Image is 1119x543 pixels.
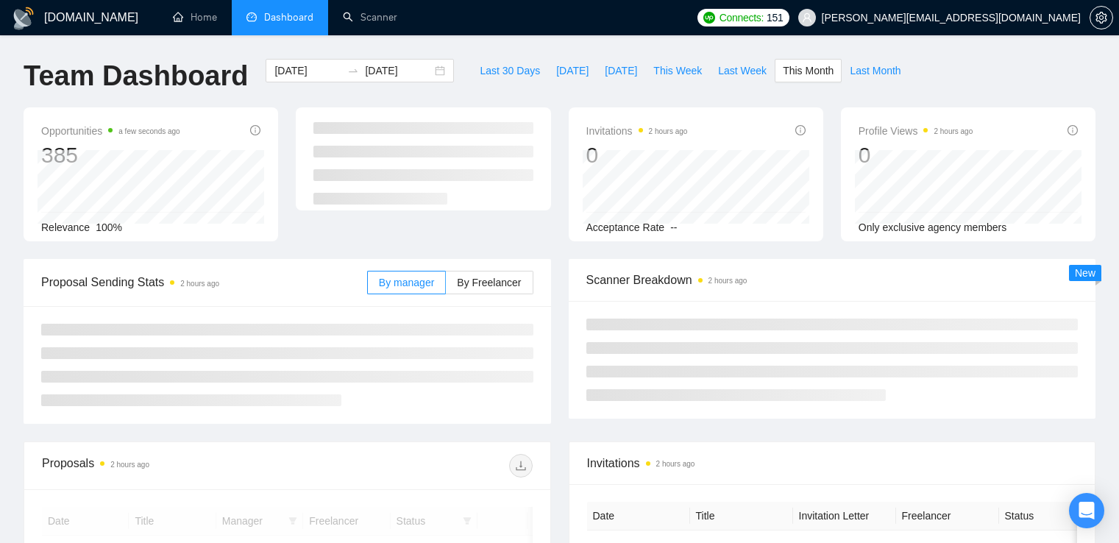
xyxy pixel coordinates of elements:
[274,63,341,79] input: Start date
[850,63,900,79] span: Last Month
[670,221,677,233] span: --
[587,454,1078,472] span: Invitations
[653,63,702,79] span: This Week
[645,59,710,82] button: This Week
[710,59,775,82] button: Last Week
[41,273,367,291] span: Proposal Sending Stats
[783,63,834,79] span: This Month
[480,63,540,79] span: Last 30 Days
[934,127,973,135] time: 2 hours ago
[859,141,973,169] div: 0
[12,7,35,30] img: logo
[656,460,695,468] time: 2 hours ago
[264,11,313,24] span: Dashboard
[246,12,257,22] span: dashboard
[1075,267,1095,279] span: New
[118,127,180,135] time: a few seconds ago
[896,502,999,530] th: Freelancer
[42,454,287,478] div: Proposals
[347,65,359,77] span: to
[1068,125,1078,135] span: info-circle
[250,125,260,135] span: info-circle
[649,127,688,135] time: 2 hours ago
[556,63,589,79] span: [DATE]
[472,59,548,82] button: Last 30 Days
[347,65,359,77] span: swap-right
[180,280,219,288] time: 2 hours ago
[1069,493,1104,528] div: Open Intercom Messenger
[548,59,597,82] button: [DATE]
[41,122,180,140] span: Opportunities
[173,11,217,24] a: homeHome
[343,11,397,24] a: searchScanner
[793,502,896,530] th: Invitation Letter
[720,10,764,26] span: Connects:
[708,277,747,285] time: 2 hours ago
[767,10,783,26] span: 151
[842,59,909,82] button: Last Month
[802,13,812,23] span: user
[703,12,715,24] img: upwork-logo.png
[586,221,665,233] span: Acceptance Rate
[587,502,690,530] th: Date
[1090,12,1113,24] a: setting
[1090,12,1112,24] span: setting
[586,271,1079,289] span: Scanner Breakdown
[24,59,248,93] h1: Team Dashboard
[718,63,767,79] span: Last Week
[41,221,90,233] span: Relevance
[859,221,1007,233] span: Only exclusive agency members
[41,141,180,169] div: 385
[1090,6,1113,29] button: setting
[586,141,688,169] div: 0
[110,461,149,469] time: 2 hours ago
[586,122,688,140] span: Invitations
[999,502,1102,530] th: Status
[690,502,793,530] th: Title
[457,277,521,288] span: By Freelancer
[365,63,432,79] input: End date
[96,221,122,233] span: 100%
[597,59,645,82] button: [DATE]
[795,125,806,135] span: info-circle
[379,277,434,288] span: By manager
[775,59,842,82] button: This Month
[859,122,973,140] span: Profile Views
[605,63,637,79] span: [DATE]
